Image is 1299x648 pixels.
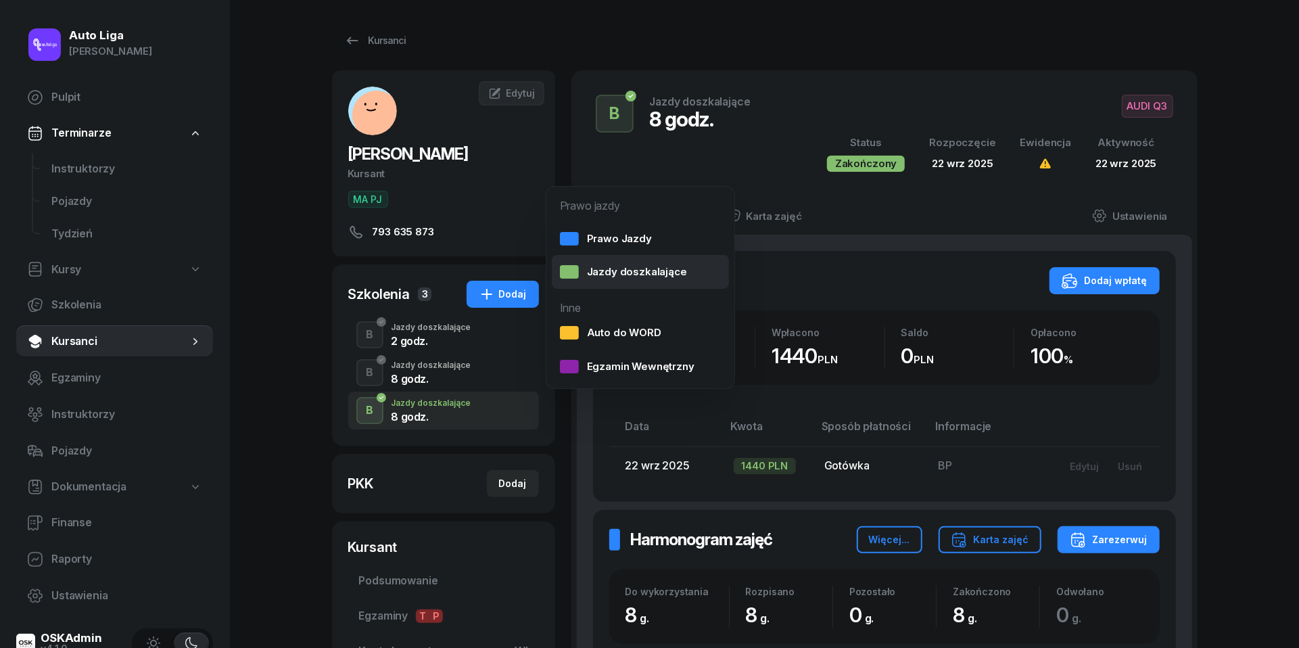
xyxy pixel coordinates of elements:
[16,289,213,321] a: Szkolenia
[51,225,202,243] span: Tydzień
[51,193,202,210] span: Pojazdy
[392,399,471,407] div: Jazdy doszkalające
[348,538,539,557] div: Kursant
[1070,532,1148,548] div: Zarezerwuj
[51,261,81,279] span: Kursy
[1062,273,1148,289] div: Dodaj wpłatę
[1122,95,1173,118] button: AUDI Q3
[16,362,213,394] a: Egzaminy
[901,327,1014,338] div: Saldo
[596,95,634,133] button: B
[373,224,434,240] span: 793 635 873
[560,263,687,281] div: Jazdy doszkalające
[499,476,527,492] div: Dodaj
[1081,197,1178,235] a: Ustawienia
[487,470,539,497] button: Dodaj
[51,369,202,387] span: Egzaminy
[16,543,213,576] a: Raporty
[914,353,934,366] small: PLN
[772,344,884,369] div: 1440
[865,611,874,625] small: g.
[1095,155,1156,172] div: 22 wrz 2025
[951,532,1029,548] div: Karta zajęć
[16,325,213,358] a: Kursanci
[348,600,539,632] a: EgzaminyTP
[1118,461,1142,472] div: Usuń
[69,43,152,60] div: [PERSON_NAME]
[16,254,213,285] a: Kursy
[1070,461,1099,472] div: Edytuj
[348,565,539,597] a: Podsumowanie
[16,435,213,467] a: Pojazdy
[715,197,813,235] a: Karta zajęć
[813,417,927,446] th: Sposób płatności
[356,359,383,386] button: B
[609,417,723,446] th: Data
[392,373,471,384] div: 8 godz.
[827,156,905,172] div: Zakończony
[772,327,884,338] div: Wpłacono
[16,471,213,503] a: Dokumentacja
[41,632,102,644] div: OSKAdmin
[392,323,471,331] div: Jazdy doszkalające
[51,406,202,423] span: Instruktorzy
[932,157,993,170] span: 22 wrz 2025
[359,607,528,625] span: Egzaminy
[869,532,910,548] div: Więcej...
[560,324,661,342] div: Auto do WORD
[479,286,527,302] div: Dodaj
[356,397,383,424] button: B
[734,458,797,474] div: 1440 PLN
[41,153,213,185] a: Instruktorzy
[1031,327,1143,338] div: Opłacono
[51,587,202,605] span: Ustawienia
[51,333,189,350] span: Kursanci
[604,100,625,127] div: B
[746,586,832,597] div: Rozpisano
[332,27,419,54] a: Kursanci
[1072,611,1081,625] small: g.
[901,344,1014,369] div: 0
[818,353,838,366] small: PLN
[360,323,379,346] div: B
[849,603,936,628] div: 0
[1095,134,1156,152] div: Aktywność
[650,96,751,107] div: Jazdy doszkalające
[560,358,694,375] div: Egzamin Wewnętrzny
[857,526,922,553] button: Więcej...
[849,586,936,597] div: Pozostało
[392,361,471,369] div: Jazdy doszkalające
[1056,603,1088,627] span: 0
[1108,455,1152,478] button: Usuń
[938,459,952,472] span: BP
[418,287,431,301] span: 3
[953,586,1039,597] div: Zakończono
[1049,267,1160,294] button: Dodaj wpłatę
[41,218,213,250] a: Tydzień
[746,603,777,627] span: 8
[51,514,202,532] span: Finanse
[392,411,471,422] div: 8 godz.
[51,89,202,106] span: Pulpit
[927,417,1049,446] th: Informacje
[16,398,213,431] a: Instruktorzy
[631,529,773,551] h2: Harmonogram zajęć
[552,289,729,316] div: Inne
[416,609,429,623] span: T
[723,417,813,446] th: Kwota
[41,185,213,218] a: Pojazdy
[1060,455,1108,478] button: Edytuj
[16,118,213,149] a: Terminarze
[16,81,213,114] a: Pulpit
[939,526,1041,553] button: Karta zajęć
[348,392,539,430] button: BJazdy doszkalające8 godz.
[560,230,652,248] div: Prawo Jazdy
[348,285,410,304] div: Szkolenia
[650,107,751,131] div: 8 godz.
[552,192,729,222] div: Prawo jazdy
[348,316,539,354] button: BJazdy doszkalające2 godz.
[506,87,534,99] span: Edytuj
[360,361,379,384] div: B
[360,399,379,422] div: B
